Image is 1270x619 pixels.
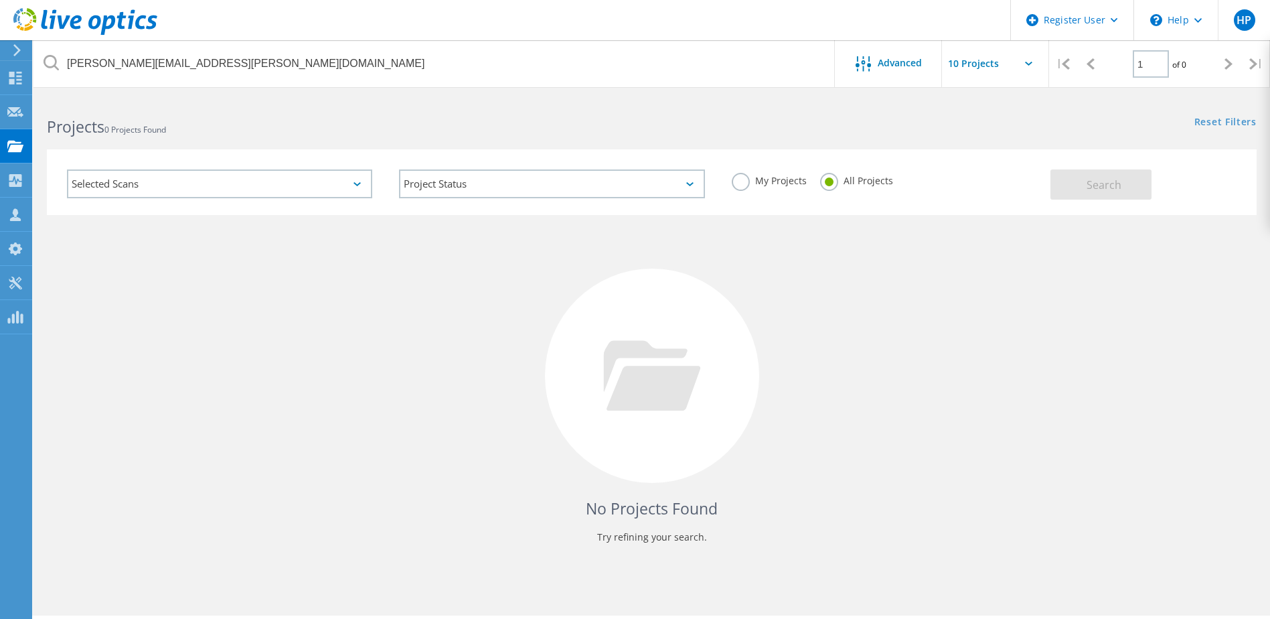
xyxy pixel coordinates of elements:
[60,527,1243,548] p: Try refining your search.
[399,169,704,198] div: Project Status
[67,169,372,198] div: Selected Scans
[1087,178,1121,192] span: Search
[1049,40,1077,88] div: |
[13,28,157,38] a: Live Optics Dashboard
[1150,14,1162,26] svg: \n
[820,173,893,186] label: All Projects
[1194,117,1257,129] a: Reset Filters
[33,40,836,87] input: Search projects by name, owner, ID, company, etc
[104,124,166,135] span: 0 Projects Found
[60,498,1243,520] h4: No Projects Found
[1237,15,1251,25] span: HP
[732,173,807,186] label: My Projects
[878,58,922,68] span: Advanced
[1050,169,1152,200] button: Search
[1172,59,1186,70] span: of 0
[47,116,104,137] b: Projects
[1243,40,1270,88] div: |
